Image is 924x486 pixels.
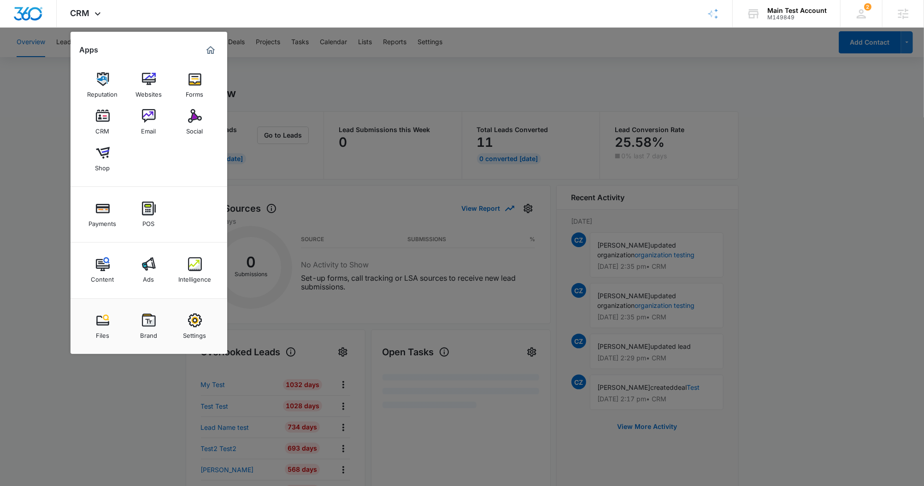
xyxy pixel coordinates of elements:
div: notifications count [864,3,871,11]
div: account id [767,14,827,21]
div: Ads [143,271,154,283]
a: Websites [131,68,166,103]
div: Intelligence [178,271,211,283]
a: Forms [177,68,212,103]
div: Email [141,123,156,135]
div: Settings [183,327,206,339]
a: POS [131,197,166,232]
span: CRM [71,8,90,18]
div: Forms [186,86,204,98]
div: Reputation [88,86,118,98]
div: Shop [95,160,110,172]
a: Reputation [85,68,120,103]
a: Settings [177,309,212,344]
div: CRM [96,123,110,135]
div: Social [187,123,203,135]
a: Shop [85,141,120,176]
span: 2 [864,3,871,11]
div: account name [767,7,827,14]
h2: Apps [80,46,99,54]
div: POS [143,215,155,227]
div: Files [96,327,109,339]
div: Websites [135,86,162,98]
a: Content [85,253,120,288]
div: Brand [140,327,157,339]
a: CRM [85,104,120,139]
a: Ads [131,253,166,288]
a: Marketing 360® Dashboard [203,43,218,58]
div: Payments [89,215,117,227]
a: Files [85,309,120,344]
a: Brand [131,309,166,344]
a: Intelligence [177,253,212,288]
a: Email [131,104,166,139]
a: Payments [85,197,120,232]
a: Social [177,104,212,139]
div: Content [91,271,114,283]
